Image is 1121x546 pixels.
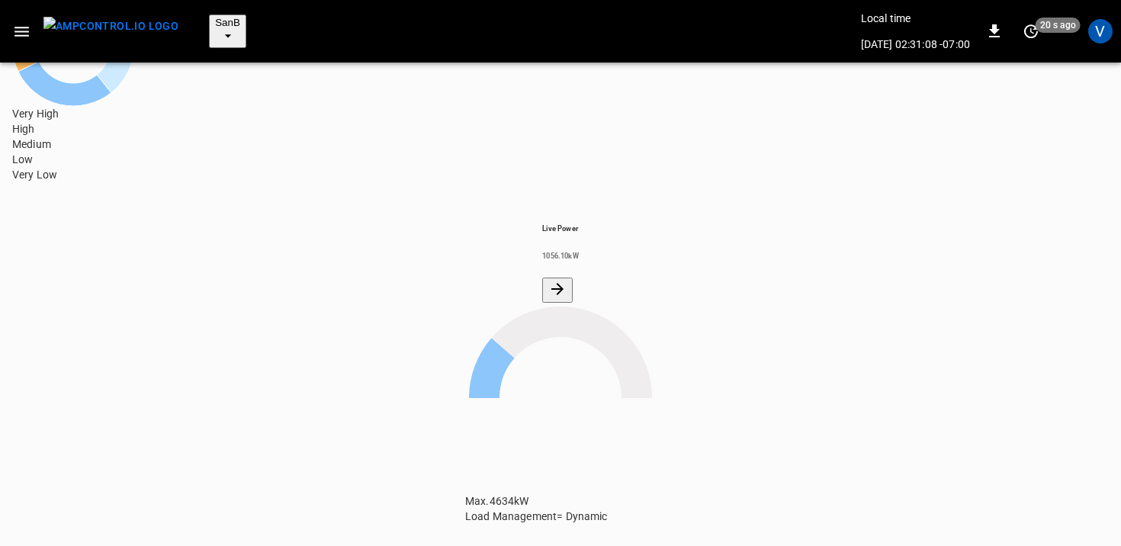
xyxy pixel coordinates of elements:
button: SanB [209,14,246,48]
p: [DATE] 02:31:08 -07:00 [861,37,970,52]
p: Local time [861,11,970,26]
button: set refresh interval [1019,19,1043,43]
span: 20 s ago [1036,18,1081,33]
span: Very High [12,108,59,120]
span: Medium [12,138,51,150]
button: menu [37,12,185,50]
span: Load Management = Dynamic [465,510,608,522]
img: ampcontrol.io logo [43,17,178,36]
span: High [12,123,35,135]
span: Very Low [12,169,57,181]
div: profile-icon [1088,19,1113,43]
h6: 1056.10 kW [542,251,578,261]
span: Max. 4634 kW [465,495,529,507]
h6: Live Power [542,223,578,233]
span: Low [12,153,33,165]
span: SanB [215,17,240,28]
button: Energy Overview [542,278,573,303]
